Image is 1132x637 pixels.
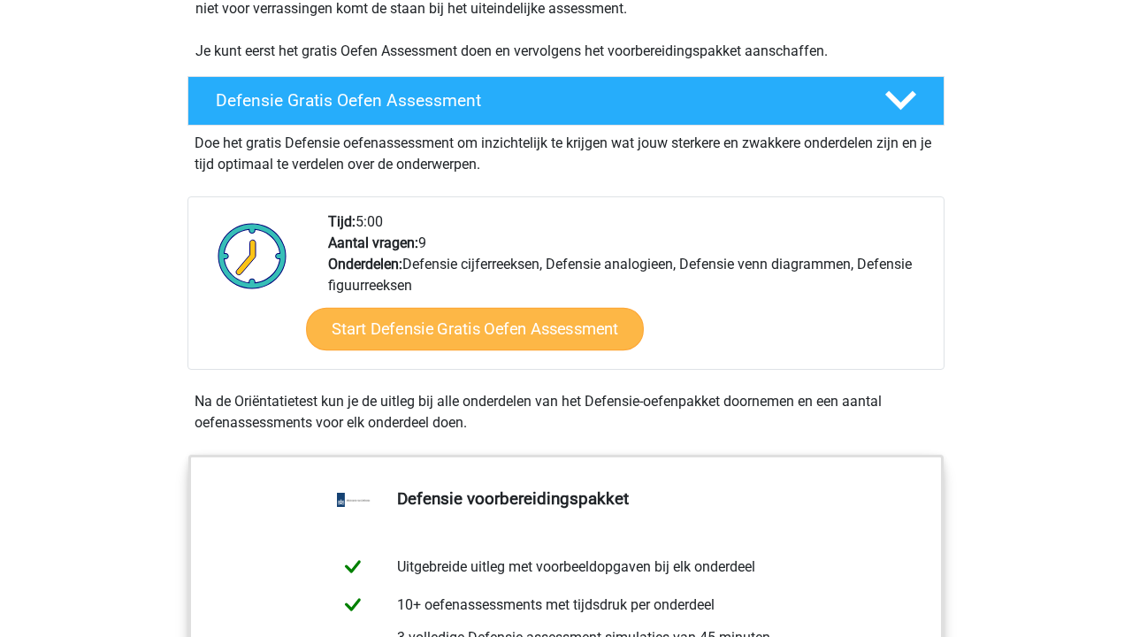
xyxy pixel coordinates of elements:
a: Defensie Gratis Oefen Assessment [180,76,952,126]
b: Tijd: [328,213,356,230]
div: 5:00 9 Defensie cijferreeksen, Defensie analogieen, Defensie venn diagrammen, Defensie figuurreeksen [315,211,943,369]
img: Klok [208,211,297,300]
h4: Defensie Gratis Oefen Assessment [216,90,856,111]
b: Onderdelen: [328,256,402,272]
b: Aantal vragen: [328,234,418,251]
div: Na de Oriëntatietest kun je de uitleg bij alle onderdelen van het Defensie-oefenpakket doornemen ... [187,391,945,434]
div: Doe het gratis Defensie oefenassessment om inzichtelijk te krijgen wat jouw sterkere en zwakkere ... [187,126,945,175]
a: Start Defensie Gratis Oefen Assessment [306,308,644,350]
